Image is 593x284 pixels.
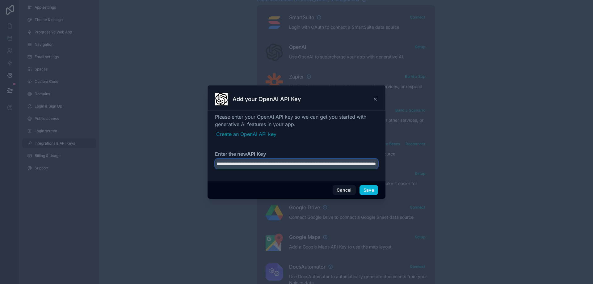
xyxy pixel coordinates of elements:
h3: Add your OpenAI API Key [233,95,301,103]
button: Cancel [333,185,355,195]
img: OpenAI [215,93,228,105]
strong: API Key [247,151,266,157]
a: Create an OpenAI API key [216,130,378,138]
button: Save [360,185,378,195]
span: Please enter your OpenAI API key so we can get you started with generative AI features in your app. [215,113,378,128]
label: Enter the new [215,150,378,158]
